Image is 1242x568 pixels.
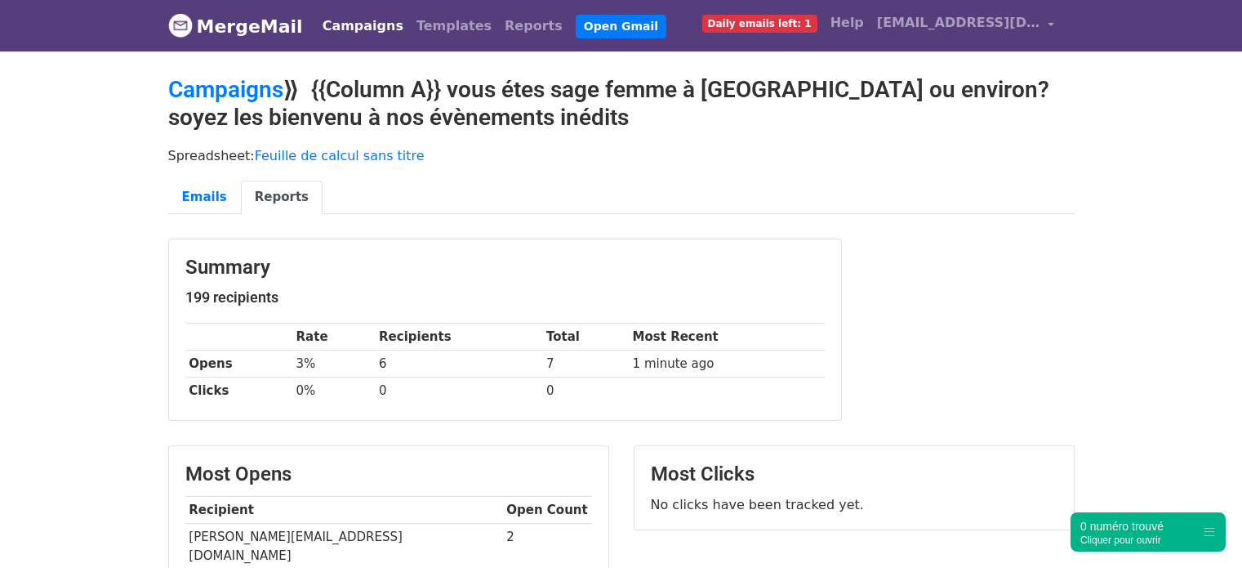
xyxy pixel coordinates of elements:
[870,7,1062,45] a: [EMAIL_ADDRESS][DOMAIN_NAME]
[498,10,569,42] a: Reports
[185,351,292,378] th: Opens
[542,351,629,378] td: 7
[168,13,193,38] img: MergeMail logo
[576,15,666,38] a: Open Gmail
[292,324,376,351] th: Rate
[503,497,592,524] th: Open Count
[410,10,498,42] a: Templates
[629,324,825,351] th: Most Recent
[168,181,241,214] a: Emails
[651,463,1057,486] h3: Most Clicks
[168,76,283,103] a: Campaigns
[877,13,1040,33] span: [EMAIL_ADDRESS][DOMAIN_NAME]
[185,288,825,306] h5: 199 recipients
[375,378,542,405] td: 0
[241,181,323,214] a: Reports
[185,378,292,405] th: Clicks
[375,324,542,351] th: Recipients
[1160,490,1242,568] div: Widget de chat
[542,378,629,405] td: 0
[185,497,503,524] th: Recipient
[696,7,824,39] a: Daily emails left: 1
[629,351,825,378] td: 1 minute ago
[375,351,542,378] td: 6
[168,147,1075,164] p: Spreadsheet:
[255,148,425,163] a: Feuille de calcul sans titre
[168,9,303,43] a: MergeMail
[292,351,376,378] td: 3%
[185,463,592,486] h3: Most Opens
[292,378,376,405] td: 0%
[651,496,1057,513] p: No clicks have been tracked yet.
[316,10,410,42] a: Campaigns
[542,324,629,351] th: Total
[185,256,825,280] h3: Summary
[1160,490,1242,568] iframe: Chat Widget
[168,76,1075,131] h2: ⟫ {{Column A}} vous étes sage femme à [GEOGRAPHIC_DATA] ou environ? soyez les bienvenu à nos évèn...
[702,15,817,33] span: Daily emails left: 1
[824,7,870,39] a: Help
